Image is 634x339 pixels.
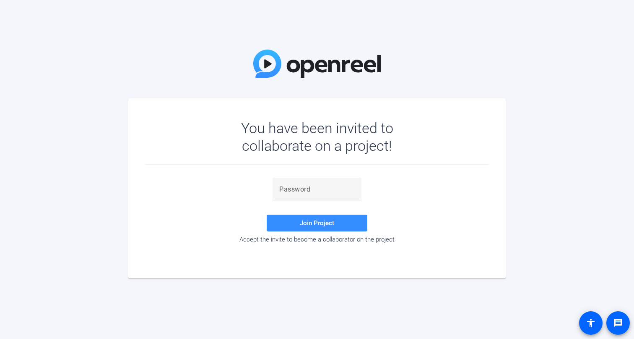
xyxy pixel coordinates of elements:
[145,236,489,243] div: Accept the invite to become a collaborator on the project
[267,215,367,231] button: Join Project
[300,219,334,227] span: Join Project
[279,184,355,194] input: Password
[253,50,381,78] img: OpenReel Logo
[613,318,623,328] mat-icon: message
[586,318,596,328] mat-icon: accessibility
[217,119,418,155] div: You have been invited to collaborate on a project!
